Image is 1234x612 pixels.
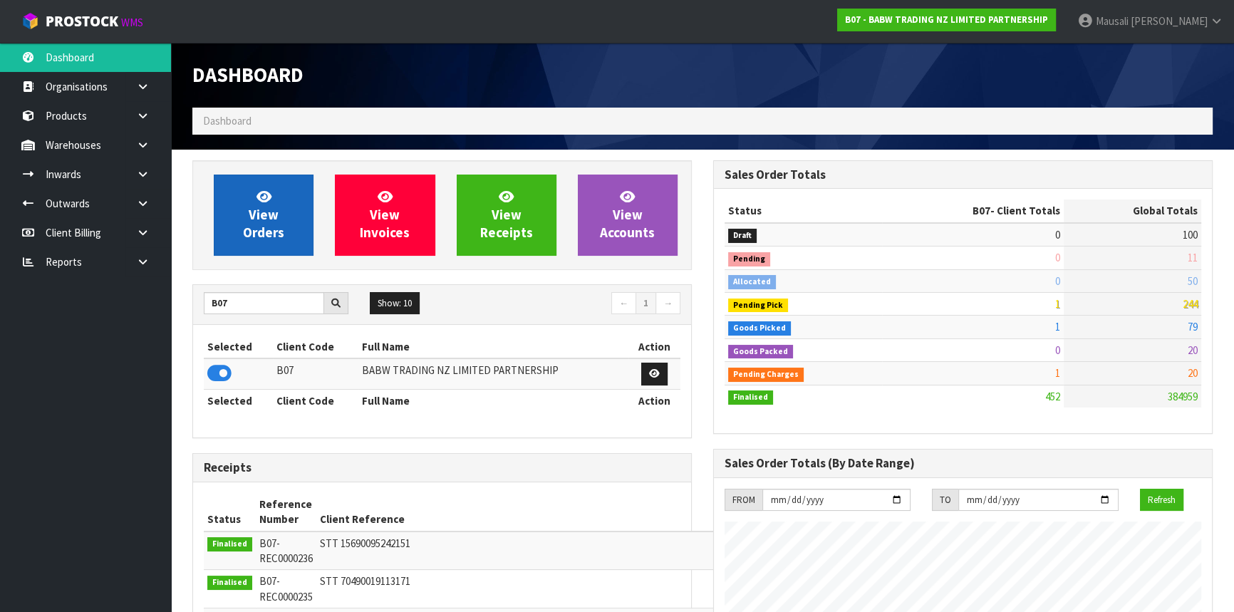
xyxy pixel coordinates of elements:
span: ProStock [46,12,118,31]
th: Status [725,199,882,222]
span: 20 [1188,366,1198,380]
a: ViewReceipts [457,175,556,256]
small: WMS [121,16,143,29]
th: Full Name [358,336,628,358]
span: 0 [1055,251,1060,264]
nav: Page navigation [453,292,681,317]
td: B07 [273,358,359,389]
span: Allocated [728,275,776,289]
span: View Invoices [360,188,410,242]
th: Selected [204,336,273,358]
span: STT 15690095242151 [320,536,410,550]
span: Finalised [728,390,773,405]
button: Show: 10 [370,292,420,315]
a: ViewAccounts [578,175,678,256]
input: Search clients [204,292,324,314]
th: Action [628,336,680,358]
span: 11 [1188,251,1198,264]
div: TO [932,489,958,512]
h3: Sales Order Totals (By Date Range) [725,457,1201,470]
a: ViewInvoices [335,175,435,256]
th: - Client Totals [882,199,1064,222]
span: 1 [1055,320,1060,333]
span: Pending Pick [728,299,788,313]
span: Draft [728,229,757,243]
span: Finalised [207,537,252,551]
span: Goods Picked [728,321,791,336]
h3: Sales Order Totals [725,168,1201,182]
span: 384959 [1168,390,1198,403]
span: B07-REC0000236 [259,536,313,565]
span: 100 [1183,228,1198,242]
th: Global Totals [1064,199,1201,222]
span: B07 [973,204,990,217]
a: ViewOrders [214,175,313,256]
a: 1 [636,292,656,315]
span: 0 [1055,343,1060,357]
a: → [655,292,680,315]
strong: B07 - BABW TRADING NZ LIMITED PARTNERSHIP [845,14,1048,26]
th: Full Name [358,389,628,412]
button: Refresh [1140,489,1183,512]
th: Status [204,493,256,531]
span: B07-REC0000235 [259,574,313,603]
div: FROM [725,489,762,512]
h3: Receipts [204,461,680,474]
span: 244 [1183,297,1198,311]
th: Client Code [273,336,359,358]
span: View Receipts [480,188,533,242]
span: 79 [1188,320,1198,333]
span: 1 [1055,297,1060,311]
th: Reference Number [256,493,316,531]
td: BABW TRADING NZ LIMITED PARTNERSHIP [358,358,628,389]
span: View Orders [243,188,284,242]
th: Client Code [273,389,359,412]
span: Goods Packed [728,345,793,359]
span: 0 [1055,274,1060,288]
a: ← [611,292,636,315]
span: Mausali [1096,14,1129,28]
th: Action [628,389,680,412]
span: View Accounts [600,188,655,242]
th: Client Reference [316,493,789,531]
span: 452 [1045,390,1060,403]
span: Pending [728,252,770,266]
img: cube-alt.png [21,12,39,30]
span: Finalised [207,576,252,590]
span: Pending Charges [728,368,804,382]
span: 20 [1188,343,1198,357]
th: Selected [204,389,273,412]
span: 0 [1055,228,1060,242]
span: STT 70490019113171 [320,574,410,588]
span: 50 [1188,274,1198,288]
a: B07 - BABW TRADING NZ LIMITED PARTNERSHIP [837,9,1056,31]
span: [PERSON_NAME] [1131,14,1208,28]
span: Dashboard [192,62,304,88]
span: 1 [1055,366,1060,380]
span: Dashboard [203,114,252,128]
